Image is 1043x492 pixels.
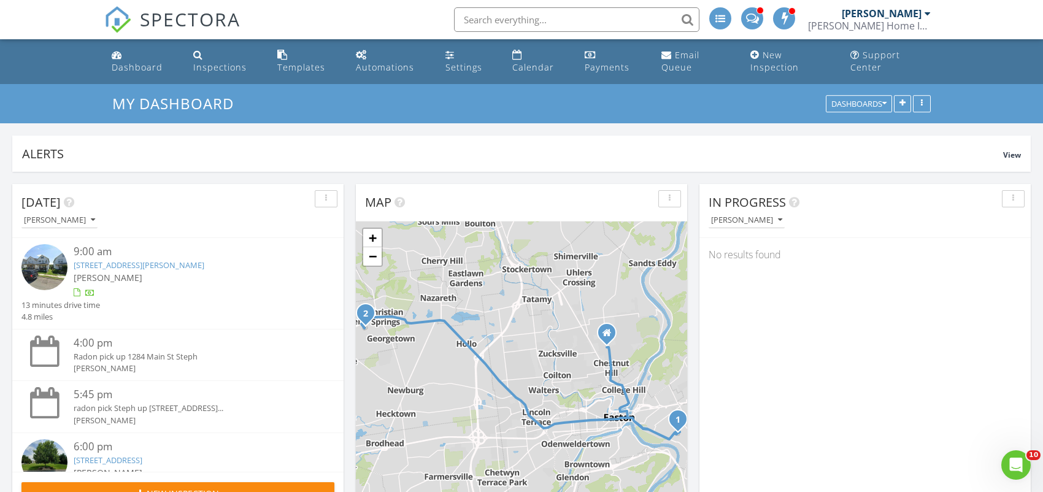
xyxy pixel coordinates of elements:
[74,336,309,351] div: 4:00 pm
[831,100,887,109] div: Dashboards
[21,212,98,229] button: [PERSON_NAME]
[454,7,699,32] input: Search everything...
[1001,450,1031,480] iframe: Intercom live chat
[842,7,922,20] div: [PERSON_NAME]
[272,44,342,79] a: Templates
[74,439,309,455] div: 6:00 pm
[74,415,309,426] div: [PERSON_NAME]
[24,216,95,225] div: [PERSON_NAME]
[512,61,554,73] div: Calendar
[107,44,179,79] a: Dashboard
[366,313,373,320] div: 2804 Lehigh Ln, Nazareth, PA 18064
[21,299,100,311] div: 13 minutes drive time
[1026,450,1041,460] span: 10
[363,247,382,266] a: Zoom out
[709,194,786,210] span: In Progress
[188,44,262,79] a: Inspections
[21,244,67,290] img: streetview
[808,20,931,32] div: Al Morris Home Inspections, LLC
[356,61,414,73] div: Automations
[140,6,241,32] span: SPECTORA
[104,6,131,33] img: The Best Home Inspection Software - Spectora
[441,44,498,79] a: Settings
[745,44,836,79] a: New Inspection
[1003,150,1021,160] span: View
[750,49,799,73] div: New Inspection
[365,194,391,210] span: Map
[22,145,1003,162] div: Alerts
[74,363,309,374] div: [PERSON_NAME]
[104,17,241,42] a: SPECTORA
[363,310,368,318] i: 2
[21,194,61,210] span: [DATE]
[711,216,782,225] div: [PERSON_NAME]
[277,61,325,73] div: Templates
[74,259,204,271] a: [STREET_ADDRESS][PERSON_NAME]
[445,61,482,73] div: Settings
[845,44,936,79] a: Support Center
[709,212,785,229] button: [PERSON_NAME]
[74,455,142,466] a: [STREET_ADDRESS]
[74,272,142,283] span: [PERSON_NAME]
[580,44,647,79] a: Payments
[850,49,900,73] div: Support Center
[351,44,431,79] a: Automations (Advanced)
[656,44,736,79] a: Email Queue
[74,467,142,479] span: [PERSON_NAME]
[507,44,570,79] a: Calendar
[699,238,1031,271] div: No results found
[21,244,334,323] a: 9:00 am [STREET_ADDRESS][PERSON_NAME] [PERSON_NAME] 13 minutes drive time 4.8 miles
[678,419,685,426] div: 316 Ann St, Phillipsburg, NJ 08865
[826,96,892,113] button: Dashboards
[193,61,247,73] div: Inspections
[607,332,614,340] div: 35 Clarendon Drive, Easton PA 18040
[74,387,309,402] div: 5:45 pm
[661,49,699,73] div: Email Queue
[74,402,309,414] div: radon pick Steph up [STREET_ADDRESS]...
[74,351,309,363] div: Radon pick up 1284 Main St Steph
[675,416,680,425] i: 1
[21,311,100,323] div: 4.8 miles
[363,229,382,247] a: Zoom in
[21,439,67,485] img: streetview
[585,61,629,73] div: Payments
[112,93,244,113] a: My Dashboard
[112,61,163,73] div: Dashboard
[74,244,309,259] div: 9:00 am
